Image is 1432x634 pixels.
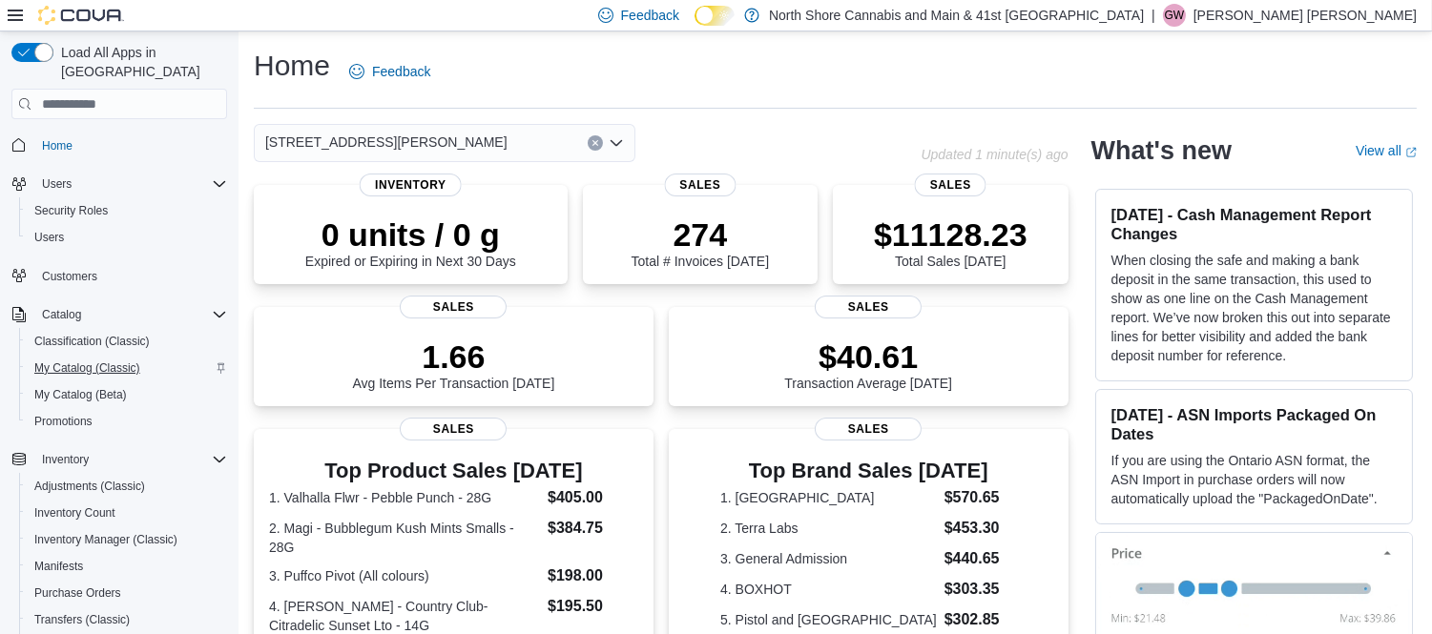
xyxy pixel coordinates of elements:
span: Users [27,226,227,249]
span: Adjustments (Classic) [27,475,227,498]
dt: 3. Puffco Pivot (All colours) [269,566,540,585]
dt: 3. General Admission [720,549,937,568]
img: Cova [38,6,124,25]
p: $11128.23 [874,215,1027,254]
a: Promotions [27,410,100,433]
p: 1.66 [352,337,554,376]
dd: $440.65 [944,547,1017,570]
span: Users [34,173,227,195]
a: View allExternal link [1356,143,1417,158]
dd: $405.00 [548,486,638,509]
button: Open list of options [609,135,624,151]
span: Feedback [621,6,679,25]
button: Inventory [34,448,96,471]
p: North Shore Cannabis and Main & 41st [GEOGRAPHIC_DATA] [769,4,1144,27]
a: Home [34,134,80,157]
span: Inventory [34,448,227,471]
h3: Top Product Sales [DATE] [269,460,638,482]
h3: [DATE] - Cash Management Report Changes [1111,205,1397,243]
a: My Catalog (Beta) [27,383,135,406]
button: Clear input [588,135,603,151]
button: Users [19,224,235,251]
span: My Catalog (Classic) [27,357,227,379]
span: Security Roles [34,203,108,218]
span: Load All Apps in [GEOGRAPHIC_DATA] [53,43,227,81]
span: Promotions [34,414,93,429]
button: Adjustments (Classic) [19,473,235,500]
p: $40.61 [784,337,952,376]
span: Home [42,138,73,153]
span: Sales [400,418,507,440]
dd: $384.75 [548,517,638,540]
span: Inventory Manager (Classic) [27,528,227,551]
span: Users [42,176,72,192]
span: Feedback [372,62,430,81]
p: | [1152,4,1155,27]
h3: Top Brand Sales [DATE] [720,460,1016,482]
h1: Home [254,47,330,85]
dt: 1. [GEOGRAPHIC_DATA] [720,488,937,507]
span: Manifests [27,555,227,578]
span: Purchase Orders [27,582,227,604]
span: Inventory [360,174,462,196]
span: Inventory Manager (Classic) [34,532,177,547]
span: Classification (Classic) [27,330,227,353]
a: Security Roles [27,199,115,222]
p: 274 [632,215,769,254]
span: Sales [815,418,922,440]
a: Feedback [342,52,438,91]
span: Customers [42,269,97,284]
div: Transaction Average [DATE] [784,337,952,391]
div: Expired or Expiring in Next 30 Days [305,215,516,269]
dt: 5. Pistol and [GEOGRAPHIC_DATA] [720,610,937,629]
span: My Catalog (Beta) [34,387,127,402]
button: Inventory [4,446,235,473]
span: Inventory Count [34,505,115,521]
dd: $302.85 [944,608,1017,631]
span: Users [34,230,64,245]
button: Manifests [19,553,235,580]
span: Promotions [27,410,227,433]
span: Home [34,133,227,156]
span: Manifests [34,559,83,574]
a: Manifests [27,555,91,578]
button: Transfers (Classic) [19,606,235,633]
a: My Catalog (Classic) [27,357,148,379]
span: Sales [915,174,986,196]
button: Classification (Classic) [19,328,235,355]
dd: $195.50 [548,595,638,618]
svg: External link [1405,147,1417,158]
a: Adjustments (Classic) [27,475,153,498]
span: Sales [664,174,736,196]
span: Catalog [42,307,81,322]
div: Total Sales [DATE] [874,215,1027,269]
button: Customers [4,262,235,290]
p: 0 units / 0 g [305,215,516,254]
button: My Catalog (Beta) [19,381,235,408]
button: Catalog [34,303,89,326]
span: [STREET_ADDRESS][PERSON_NAME] [265,131,508,153]
span: Purchase Orders [34,585,121,601]
button: My Catalog (Classic) [19,355,235,381]
dd: $198.00 [548,564,638,587]
span: Sales [815,296,922,318]
dd: $453.30 [944,517,1017,540]
h2: What's new [1091,135,1232,166]
a: Classification (Classic) [27,330,157,353]
button: Promotions [19,408,235,435]
span: Sales [400,296,507,318]
span: Transfers (Classic) [34,612,130,627]
dt: 2. Terra Labs [720,519,937,538]
a: Customers [34,265,105,288]
h3: [DATE] - ASN Imports Packaged On Dates [1111,405,1397,443]
button: Purchase Orders [19,580,235,606]
p: [PERSON_NAME] [PERSON_NAME] [1193,4,1417,27]
a: Inventory Count [27,501,123,524]
button: Users [4,171,235,197]
dd: $303.35 [944,578,1017,601]
p: Updated 1 minute(s) ago [921,147,1068,162]
span: Inventory [42,452,89,467]
div: Griffin Wright [1163,4,1186,27]
span: GW [1164,4,1184,27]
